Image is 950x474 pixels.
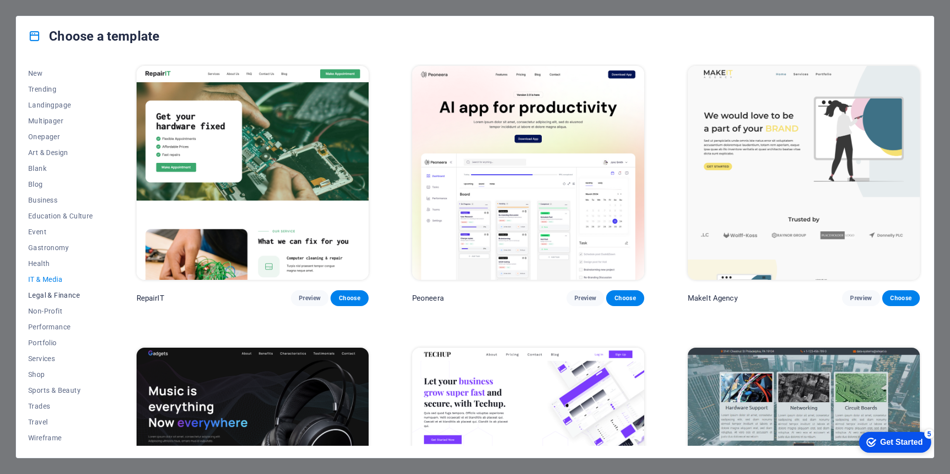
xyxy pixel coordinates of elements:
button: Art & Design [28,145,93,160]
span: Shop [28,370,93,378]
p: MakeIt Agency [688,293,738,303]
span: Sports & Beauty [28,386,93,394]
button: Sports & Beauty [28,382,93,398]
button: Travel [28,414,93,430]
span: Wireframe [28,434,93,442]
span: Art & Design [28,149,93,157]
p: Peoneera [412,293,444,303]
button: Non-Profit [28,303,93,319]
button: Services [28,351,93,367]
button: New [28,65,93,81]
span: Travel [28,418,93,426]
span: New [28,69,93,77]
span: Event [28,228,93,236]
span: Blog [28,180,93,188]
span: Portfolio [28,339,93,347]
span: IT & Media [28,275,93,283]
span: Preview [299,294,321,302]
button: Legal & Finance [28,287,93,303]
button: Choose [882,290,920,306]
button: Trades [28,398,93,414]
span: Multipager [28,117,93,125]
button: Gastronomy [28,240,93,256]
button: IT & Media [28,271,93,287]
span: Performance [28,323,93,331]
span: Non-Profit [28,307,93,315]
h4: Choose a template [28,28,159,44]
div: Get Started 5 items remaining, 0% complete [8,5,80,26]
span: Trades [28,402,93,410]
button: Landingpage [28,97,93,113]
button: Wireframe [28,430,93,446]
span: Trending [28,85,93,93]
img: RepairIT [137,66,369,280]
button: Blank [28,160,93,176]
div: Get Started [29,11,72,20]
button: Preview [567,290,604,306]
span: Education & Culture [28,212,93,220]
span: Blank [28,164,93,172]
span: Business [28,196,93,204]
span: Choose [338,294,360,302]
button: Choose [606,290,644,306]
span: Health [28,260,93,267]
button: Performance [28,319,93,335]
img: Peoneera [412,66,644,280]
img: MakeIt Agency [688,66,920,280]
span: Preview [574,294,596,302]
span: Services [28,355,93,363]
button: Business [28,192,93,208]
button: Event [28,224,93,240]
button: Onepager [28,129,93,145]
span: Legal & Finance [28,291,93,299]
span: Preview [850,294,872,302]
button: Preview [291,290,329,306]
span: Gastronomy [28,244,93,252]
span: Landingpage [28,101,93,109]
button: Shop [28,367,93,382]
span: Choose [614,294,636,302]
button: Health [28,256,93,271]
p: RepairIT [137,293,164,303]
button: Trending [28,81,93,97]
button: Portfolio [28,335,93,351]
span: Choose [890,294,912,302]
button: Multipager [28,113,93,129]
button: Preview [842,290,880,306]
button: Education & Culture [28,208,93,224]
button: Choose [331,290,368,306]
span: Onepager [28,133,93,141]
div: 5 [73,2,83,12]
button: Blog [28,176,93,192]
